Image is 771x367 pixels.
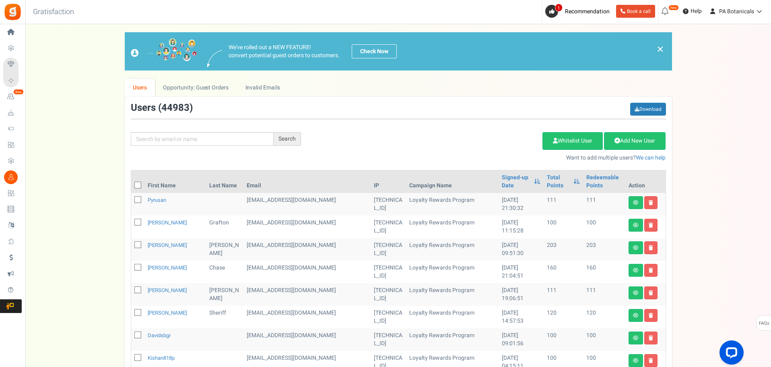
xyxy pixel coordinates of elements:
[680,5,705,18] a: Help
[544,238,583,261] td: 203
[243,216,371,238] td: customer
[583,193,625,216] td: 111
[148,286,187,294] a: [PERSON_NAME]
[131,103,193,113] h3: Users ( )
[633,336,639,340] i: View details
[406,261,499,283] td: Loyalty Rewards Program
[499,193,544,216] td: [DATE] 21:30:32
[371,283,406,306] td: [TECHNICAL_ID]
[633,313,639,318] i: View details
[547,174,569,190] a: Total Points
[649,290,653,295] i: Delete user
[206,216,243,238] td: Grafton
[243,283,371,306] td: customer
[616,5,655,18] a: Book a call
[148,309,187,317] a: [PERSON_NAME]
[583,238,625,261] td: 203
[649,200,653,205] i: Delete user
[499,283,544,306] td: [DATE] 19:06:51
[406,170,499,193] th: Campaign Name
[544,306,583,328] td: 120
[371,193,406,216] td: [TECHNICAL_ID]
[4,3,22,21] img: Gratisfaction
[649,223,653,228] i: Delete user
[544,283,583,306] td: 111
[13,89,24,95] em: New
[555,4,563,12] span: 1
[406,193,499,216] td: Loyalty Rewards Program
[604,132,666,150] a: Add New User
[759,316,769,331] span: FAQs
[148,354,175,362] a: kishan818p
[636,153,666,162] a: We can help
[125,79,155,97] a: Users
[544,261,583,283] td: 160
[583,306,625,328] td: 120
[625,170,666,193] th: Action
[131,38,197,64] img: images
[148,196,166,204] a: pyrusan
[649,336,653,340] i: Delete user
[499,306,544,328] td: [DATE] 14:57:53
[657,44,664,54] a: ×
[633,223,639,228] i: View details
[206,261,243,283] td: Chase
[352,44,397,58] a: Check Now
[313,154,666,162] p: Want to add multiple users?
[148,264,187,272] a: [PERSON_NAME]
[24,4,83,20] h3: Gratisfaction
[542,132,603,150] a: Whitelist User
[274,132,301,146] div: Search
[243,170,371,193] th: Email
[406,306,499,328] td: Loyalty Rewards Program
[371,238,406,261] td: [TECHNICAL_ID]
[206,306,243,328] td: Sheriff
[207,50,223,67] img: images
[719,7,754,16] span: PA Botanicals
[583,261,625,283] td: 160
[649,245,653,250] i: Delete user
[243,306,371,328] td: customer
[3,90,22,104] a: New
[131,132,274,146] input: Search by email or name
[668,5,679,10] em: New
[633,245,639,250] i: View details
[243,238,371,261] td: customer
[499,261,544,283] td: [DATE] 21:04:51
[237,79,288,97] a: Invalid Emails
[630,103,666,116] a: Download
[243,328,371,351] td: customer
[583,216,625,238] td: 100
[565,7,610,16] span: Recommendation
[406,238,499,261] td: Loyalty Rewards Program
[499,328,544,351] td: [DATE] 09:01:56
[633,268,639,273] i: View details
[155,79,237,97] a: Opportunity: Guest Orders
[499,216,544,238] td: [DATE] 11:15:28
[243,193,371,216] td: customer
[371,170,406,193] th: IP
[544,193,583,216] td: 111
[583,283,625,306] td: 111
[161,101,190,115] span: 44983
[229,44,340,60] p: We've rolled out a NEW FEATURE! convert potential guest orders to customers.
[649,313,653,318] i: Delete user
[371,261,406,283] td: [TECHNICAL_ID]
[633,358,639,363] i: View details
[206,238,243,261] td: [PERSON_NAME]
[649,268,653,273] i: Delete user
[148,241,187,249] a: [PERSON_NAME]
[502,174,530,190] a: Signed-up Date
[689,7,702,15] span: Help
[406,283,499,306] td: Loyalty Rewards Program
[206,283,243,306] td: [PERSON_NAME]
[243,261,371,283] td: customer
[406,216,499,238] td: Loyalty Rewards Program
[633,290,639,295] i: View details
[144,170,206,193] th: First Name
[633,200,639,205] i: View details
[371,216,406,238] td: [TECHNICAL_ID]
[649,358,653,363] i: Delete user
[406,328,499,351] td: Loyalty Rewards Program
